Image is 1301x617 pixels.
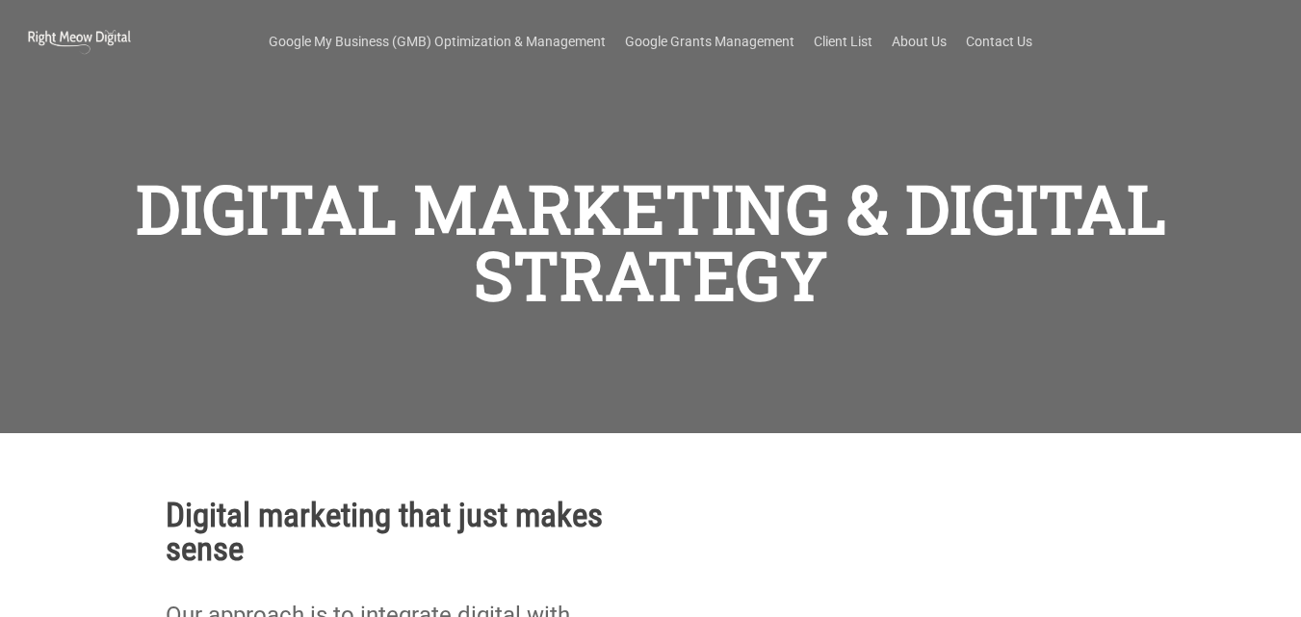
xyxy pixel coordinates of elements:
[87,166,1214,319] h1: DIGITAL MARKETING & DIGITAL STRATEGY
[269,32,606,51] a: Google My Business (GMB) Optimization & Management
[625,32,794,51] a: Google Grants Management
[966,32,1032,51] a: Contact Us
[892,32,947,51] a: About Us
[814,32,872,51] a: Client List
[166,499,608,566] h2: Digital marketing that just makes sense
